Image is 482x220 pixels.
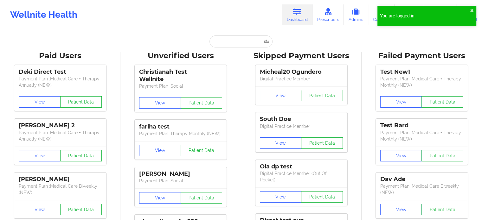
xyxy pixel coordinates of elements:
[4,51,116,61] div: Paid Users
[60,204,102,215] button: Patient Data
[139,130,222,137] p: Payment Plan : Therapy Monthly (NEW)
[19,68,102,76] div: Deki Direct Test
[19,122,102,129] div: [PERSON_NAME] 2
[19,150,61,161] button: View
[421,204,463,215] button: Patient Data
[380,76,463,88] p: Payment Plan : Medical Care + Therapy Monthly (NEW)
[470,8,474,13] button: close
[421,96,463,108] button: Patient Data
[260,76,343,82] p: Digital Practice Member
[139,192,181,204] button: View
[380,176,463,183] div: Dav Ade
[181,97,222,109] button: Patient Data
[380,150,422,161] button: View
[380,122,463,129] div: Test Bard
[301,191,343,203] button: Patient Data
[380,129,463,142] p: Payment Plan : Medical Care + Therapy Monthly (NEW)
[301,90,343,101] button: Patient Data
[260,170,343,183] p: Digital Practice Member (Out Of Pocket)
[260,137,302,149] button: View
[139,68,222,83] div: Christianah Test Wellnite
[282,4,312,25] a: Dashboard
[312,4,344,25] a: Prescribers
[19,204,61,215] button: View
[344,4,368,25] a: Admins
[139,97,181,109] button: View
[139,170,222,178] div: [PERSON_NAME]
[246,51,357,61] div: Skipped Payment Users
[260,191,302,203] button: View
[260,90,302,101] button: View
[421,150,463,161] button: Patient Data
[380,68,463,76] div: Test New1
[260,68,343,76] div: Micheal20 Ogundero
[139,145,181,156] button: View
[139,83,222,89] p: Payment Plan : Social
[366,51,478,61] div: Failed Payment Users
[139,178,222,184] p: Payment Plan : Social
[260,123,343,129] p: Digital Practice Member
[380,183,463,196] p: Payment Plan : Medical Care Biweekly (NEW)
[19,129,102,142] p: Payment Plan : Medical Care + Therapy Annually (NEW)
[139,123,222,130] div: fariha test
[60,96,102,108] button: Patient Data
[380,96,422,108] button: View
[19,76,102,88] p: Payment Plan : Medical Care + Therapy Annually (NEW)
[19,183,102,196] p: Payment Plan : Medical Care Biweekly (NEW)
[380,204,422,215] button: View
[380,13,470,19] div: You are logged in
[181,145,222,156] button: Patient Data
[60,150,102,161] button: Patient Data
[301,137,343,149] button: Patient Data
[260,116,343,123] div: South Doe
[19,96,61,108] button: View
[125,51,236,61] div: Unverified Users
[181,192,222,204] button: Patient Data
[19,176,102,183] div: [PERSON_NAME]
[260,163,343,170] div: Ola dp test
[368,4,395,25] a: Coaches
